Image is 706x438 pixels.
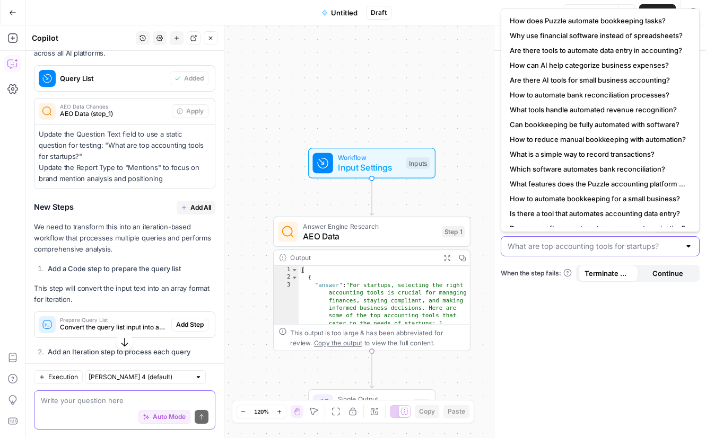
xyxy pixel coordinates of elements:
button: Apply [172,104,208,118]
span: How to automate bookkeeping for a small business? [510,193,686,204]
span: Toggle code folding, rows 2 through 4 [291,274,298,281]
span: Add All [190,203,211,212]
button: Add All [177,201,215,214]
span: Execution [48,372,78,382]
span: Toggle code folding, rows 1 through 5 [291,266,298,273]
span: AEO Data [303,230,437,243]
div: End [413,399,430,410]
input: Claude Sonnet 4 (default) [89,372,190,382]
span: Why use financial software instead of spreadsheets? [510,30,686,41]
span: Which software automates bank reconciliation? [510,164,686,174]
strong: Add an Iteration step to process each query [48,347,190,356]
span: Auto Mode [153,412,186,422]
button: Publish [639,4,676,21]
a: When the step fails: [501,269,572,278]
span: Publish [646,7,669,18]
span: Single Output [338,394,408,404]
span: Convert the query list input into an array format for iteration [60,323,167,332]
span: AEO Data (step_1) [60,109,168,119]
p: This step will convert the input text into an array format for iteration. [34,283,215,305]
input: What are top accounting tools for startups? [508,241,680,252]
g: Edge from start to step_1 [370,178,373,216]
div: 2 [274,274,299,281]
span: Continue [652,268,683,279]
button: Paste [443,405,469,418]
span: Answer Engine Research [303,221,437,231]
span: What is a simple way to record transactions? [510,149,686,159]
span: Can bookkeeping be fully automated with software? [510,119,686,130]
span: Does any software automate expense categorization? [510,223,686,234]
span: Test Data [580,7,612,18]
span: Terminate Workflow [585,268,632,279]
strong: Add a Code step to prepare the query list [48,264,181,273]
span: How to reduce manual bookkeeping with automation? [510,134,686,145]
button: Untitled [315,4,364,21]
div: Inputs [406,157,430,169]
span: Apply [186,106,204,116]
g: Edge from step_1 to end [370,351,373,388]
span: Add Step [176,320,204,329]
p: Update the Question Text field to use a static question for testing: "What are top accounting too... [39,129,211,185]
div: Answer Engine ResearchAEO DataStep 1Output[ { "answer":"For startups, selecting the right account... [273,217,470,351]
span: Draft [371,8,387,17]
button: Continue [638,265,698,282]
div: Copilot [32,33,133,43]
span: Copy the output [314,339,362,346]
span: Are there AI tools for small business accounting? [510,75,686,85]
h3: New Steps [34,201,215,214]
div: Output [290,253,435,263]
button: Test Data [564,4,618,21]
span: Copy [419,407,435,416]
button: Copy [415,405,439,418]
span: What features does the Puzzle accounting platform offer? [510,178,686,189]
p: We need to transform this into an iteration-based workflow that processes multiple queries and pe... [34,221,215,255]
span: Untitled [331,7,358,18]
div: WorkflowInput SettingsInputs [273,148,470,178]
button: Add Step [171,318,208,332]
span: Query List [60,73,165,84]
span: AEO Data Changes [60,104,168,109]
span: Is there a tool that automates accounting data entry? [510,208,686,219]
span: 120% [254,407,269,416]
button: Auto Mode [138,410,190,424]
span: How to automate bank reconciliation processes? [510,90,686,100]
div: Step 1 [442,226,465,238]
span: Prepare Query List [60,317,167,323]
span: Paste [448,407,465,416]
div: Single OutputOutputEnd [273,389,470,420]
span: Input Settings [338,161,401,174]
span: Added [184,74,204,83]
button: Added [170,71,208,85]
button: Execution [34,370,83,384]
span: What tools handle automated revenue recognition? [510,104,686,115]
span: Workflow [338,153,401,163]
span: How can AI help categorize business expenses? [510,60,686,70]
span: How does Puzzle automate bookkeeping tasks? [510,15,686,26]
span: Are there tools to automate data entry in accounting? [510,45,686,56]
div: 1 [274,266,299,273]
div: This output is too large & has been abbreviated for review. to view the full content. [290,328,465,348]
